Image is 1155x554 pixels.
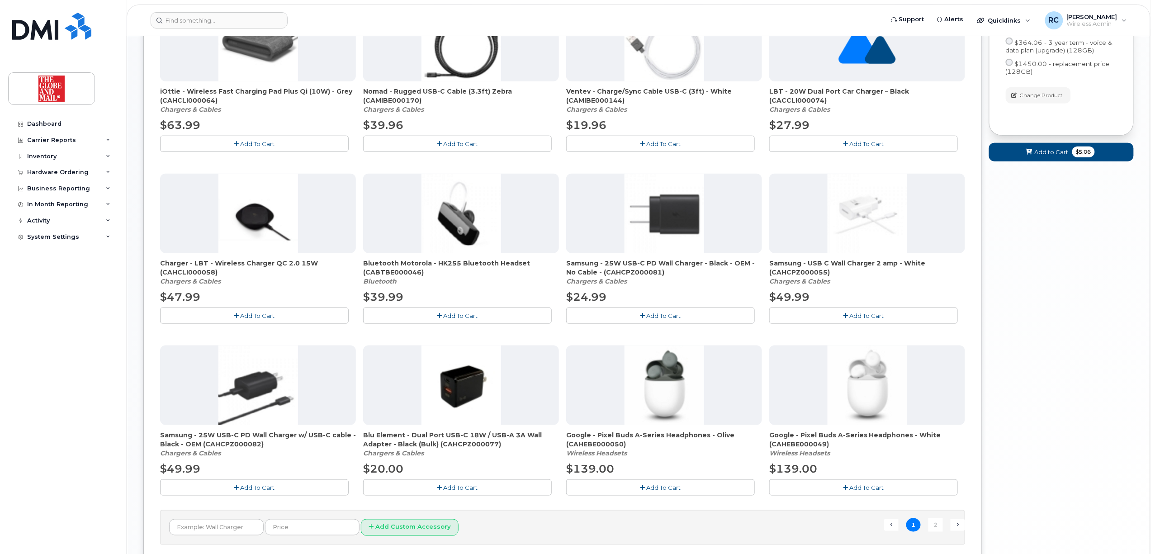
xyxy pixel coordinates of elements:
div: Nomad - Rugged USB-C Cable (3.3ft) Zebra (CAMIBE000170) [363,87,559,114]
button: Add To Cart [769,479,958,495]
button: Add To Cart [160,308,349,323]
button: Add To Cart [769,136,958,152]
div: LBT - 20W Dual Port Car Charger – Black (CACCLI000074) [769,87,965,114]
span: Support [899,15,924,24]
em: Chargers & Cables [160,105,221,114]
div: Google - Pixel Buds A-Series Headphones - White (CAHEBE000049) [769,431,965,458]
span: Charger - LBT - Wireless Charger QC 2.0 15W (CAHCLI000058) [160,259,356,277]
button: Add To Cart [769,308,958,323]
button: Add To Cart [566,136,755,152]
div: Charger - LBT - Wireless Charger QC 2.0 15W (CAHCLI000058) [160,259,356,286]
span: iOttie - Wireless Fast Charging Pad Plus Qi (10W) - Grey (CAHCLI000064) [160,87,356,105]
div: iOttie - Wireless Fast Charging Pad Plus Qi (10W) - Grey (CAHCLI000064) [160,87,356,114]
img: accessory36354.JPG [828,174,907,253]
img: accessory36212.JPG [421,174,501,253]
span: $19.96 [566,118,606,132]
em: Wireless Headsets [566,449,627,457]
span: Add To Cart [241,484,275,491]
em: Bluetooth [363,277,397,285]
em: Chargers & Cables [363,449,424,457]
span: $49.99 [160,462,200,475]
div: Richard Chan [1039,11,1133,29]
span: Quicklinks [988,17,1021,24]
span: $139.00 [566,462,614,475]
span: Add To Cart [241,312,275,319]
img: accessory36707.JPG [421,346,501,425]
button: Add To Cart [566,308,755,323]
button: Add Custom Accessory [361,519,459,536]
div: Ventev - Charge/Sync Cable USB-C (3ft) - White (CAMIBE000144) [566,87,762,114]
div: Bluetooth Motorola - HK255 Bluetooth Headset (CABTBE000046) [363,259,559,286]
span: $63.99 [160,118,200,132]
span: $39.99 [363,290,403,303]
em: Chargers & Cables [160,277,221,285]
a: Support [885,10,931,28]
button: Add To Cart [363,136,552,152]
span: Add To Cart [850,140,884,147]
em: Chargers & Cables [769,277,830,285]
button: Add To Cart [566,479,755,495]
span: Add To Cart [647,140,681,147]
span: Add To Cart [647,312,681,319]
em: Chargers & Cables [363,105,424,114]
div: Quicklinks [971,11,1037,29]
img: accessory36708.JPG [625,174,704,253]
em: Chargers & Cables [566,105,627,114]
span: $49.99 [769,290,809,303]
div: Blu Element - Dual Port USB-C 18W / USB-A 3A Wall Adapter - Black (Bulk) (CAHCPZ000077) [363,431,559,458]
a: Alerts [931,10,970,28]
span: Samsung - 25W USB-C PD Wall Charger - Black - OEM - No Cable - (CAHCPZ000081) [566,259,762,277]
img: accessory36552.JPG [625,2,704,81]
span: Samsung - 25W USB-C PD Wall Charger w/ USB-C cable - Black - OEM (CAHCPZ000082) [160,431,356,449]
span: Add To Cart [444,484,478,491]
a: 2 [928,518,943,532]
span: $24.99 [566,290,606,303]
input: Price [265,519,360,535]
span: 1 [906,518,921,532]
span: [PERSON_NAME] [1067,13,1117,20]
div: Google - Pixel Buds A-Series Headphones - Olive (CAHEBE000050) [566,431,762,458]
span: Add to Cart [1035,148,1069,156]
span: Alerts [945,15,964,24]
span: Google - Pixel Buds A-Series Headphones - Olive (CAHEBE000050) [566,431,762,449]
span: Blu Element - Dual Port USB-C 18W / USB-A 3A Wall Adapter - Black (Bulk) (CAHCPZ000077) [363,431,559,449]
span: Samsung - USB C Wall Charger 2 amp - White (CAHCPZ000055) [769,259,965,277]
span: $47.99 [160,290,200,303]
div: Samsung - USB C Wall Charger 2 amp - White (CAHCPZ000055) [769,259,965,286]
span: ← Previous [884,519,899,531]
span: Wireless Admin [1067,20,1117,28]
input: $1450.00 - replacement price (128GB) [1006,59,1013,66]
span: Add To Cart [850,312,884,319]
em: Chargers & Cables [566,277,627,285]
span: Bluetooth Motorola - HK255 Bluetooth Headset (CABTBE000046) [363,259,559,277]
div: Samsung - 25W USB-C PD Wall Charger - Black - OEM - No Cable - (CAHCPZ000081) [566,259,762,286]
span: $27.99 [769,118,809,132]
img: accessory36787.JPG [625,346,704,425]
span: $5.06 [1072,147,1095,157]
span: $20.00 [363,462,403,475]
button: Add To Cart [160,479,349,495]
img: no_image_found-2caef05468ed5679b831cfe6fc140e25e0c280774317ffc20a367ab7fd17291e.png [838,2,896,81]
span: Ventev - Charge/Sync Cable USB-C (3ft) - White (CAMIBE000144) [566,87,762,105]
span: Add To Cart [647,484,681,491]
input: $364.06 - 3 year term - voice & data plan (upgrade) (128GB) [1006,38,1013,45]
span: Nomad - Rugged USB-C Cable (3.3ft) Zebra (CAMIBE000170) [363,87,559,105]
span: LBT - 20W Dual Port Car Charger – Black (CACCLI000074) [769,87,965,105]
button: Add To Cart [363,308,552,323]
span: RC [1049,15,1059,26]
span: Google - Pixel Buds A-Series Headphones - White (CAHEBE000049) [769,431,965,449]
span: Add To Cart [444,312,478,319]
button: Add to Cart $5.06 [989,143,1134,161]
img: accessory36709.JPG [218,346,298,425]
img: accessory36788.JPG [828,346,907,425]
em: Wireless Headsets [769,449,830,457]
em: Chargers & Cables [160,449,221,457]
span: Add To Cart [444,140,478,147]
div: Samsung - 25W USB-C PD Wall Charger w/ USB-C cable - Black - OEM (CAHCPZ000082) [160,431,356,458]
button: Change Product [1006,87,1071,103]
img: accessory36554.JPG [218,2,298,81]
button: Add To Cart [363,479,552,495]
a: Next → [951,519,965,531]
img: accessory36548.JPG [421,2,501,81]
span: Add To Cart [850,484,884,491]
